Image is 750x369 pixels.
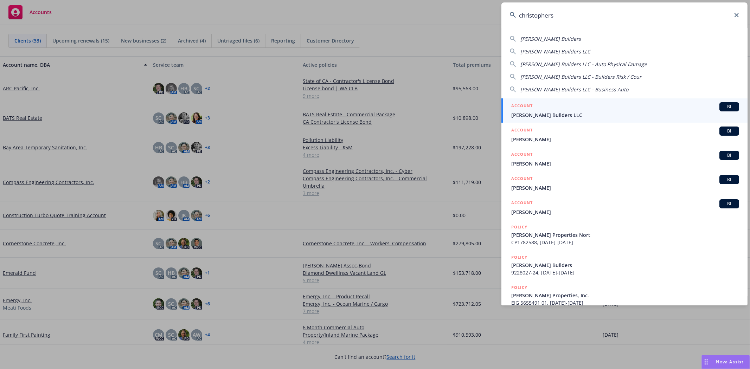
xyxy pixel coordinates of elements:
[520,86,628,93] span: [PERSON_NAME] Builders LLC - Business Auto
[722,176,736,183] span: BI
[511,136,739,143] span: [PERSON_NAME]
[520,35,581,42] span: [PERSON_NAME] Builders
[511,160,739,167] span: [PERSON_NAME]
[501,250,748,280] a: POLICY[PERSON_NAME] Builders9228027-24, [DATE]-[DATE]
[511,127,533,135] h5: ACCOUNT
[511,184,739,192] span: [PERSON_NAME]
[511,102,533,111] h5: ACCOUNT
[511,239,739,246] span: CP1782588, [DATE]-[DATE]
[722,128,736,134] span: BI
[520,61,647,67] span: [PERSON_NAME] Builders LLC - Auto Physical Damage
[511,175,533,183] h5: ACCOUNT
[511,199,533,208] h5: ACCOUNT
[701,355,750,369] button: Nova Assist
[511,208,739,216] span: [PERSON_NAME]
[520,48,590,55] span: [PERSON_NAME] Builders LLC
[511,224,527,231] h5: POLICY
[511,269,739,276] span: 9228027-24, [DATE]-[DATE]
[511,151,533,159] h5: ACCOUNT
[520,73,641,80] span: [PERSON_NAME] Builders LLC - Builders Risk / Cour
[501,2,748,28] input: Search...
[511,284,527,291] h5: POLICY
[501,220,748,250] a: POLICY[PERSON_NAME] Properties NortCP1782588, [DATE]-[DATE]
[722,104,736,110] span: BI
[501,280,748,310] a: POLICY[PERSON_NAME] Properties, Inc.EIG 5655491 01, [DATE]-[DATE]
[501,98,748,123] a: ACCOUNTBI[PERSON_NAME] Builders LLC
[501,123,748,147] a: ACCOUNTBI[PERSON_NAME]
[722,152,736,158] span: BI
[511,254,527,261] h5: POLICY
[702,355,711,369] div: Drag to move
[722,201,736,207] span: BI
[716,359,744,365] span: Nova Assist
[501,195,748,220] a: ACCOUNTBI[PERSON_NAME]
[511,299,739,306] span: EIG 5655491 01, [DATE]-[DATE]
[511,231,739,239] span: [PERSON_NAME] Properties Nort
[511,292,739,299] span: [PERSON_NAME] Properties, Inc.
[501,171,748,195] a: ACCOUNTBI[PERSON_NAME]
[511,111,739,119] span: [PERSON_NAME] Builders LLC
[511,261,739,269] span: [PERSON_NAME] Builders
[501,147,748,171] a: ACCOUNTBI[PERSON_NAME]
